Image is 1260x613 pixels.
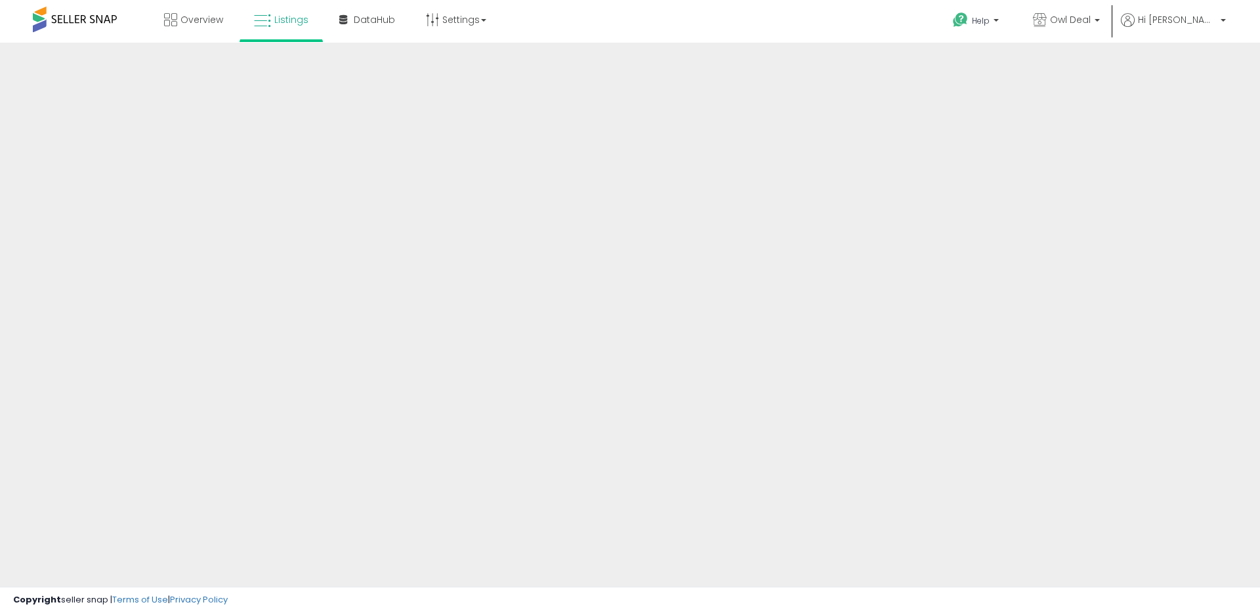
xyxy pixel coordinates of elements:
i: Get Help [952,12,969,28]
span: Owl Deal [1050,13,1091,26]
span: Listings [274,13,308,26]
span: Hi [PERSON_NAME] [1138,13,1217,26]
span: DataHub [354,13,395,26]
span: Overview [180,13,223,26]
a: Help [942,2,1012,43]
span: Help [972,15,990,26]
a: Hi [PERSON_NAME] [1121,13,1226,43]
